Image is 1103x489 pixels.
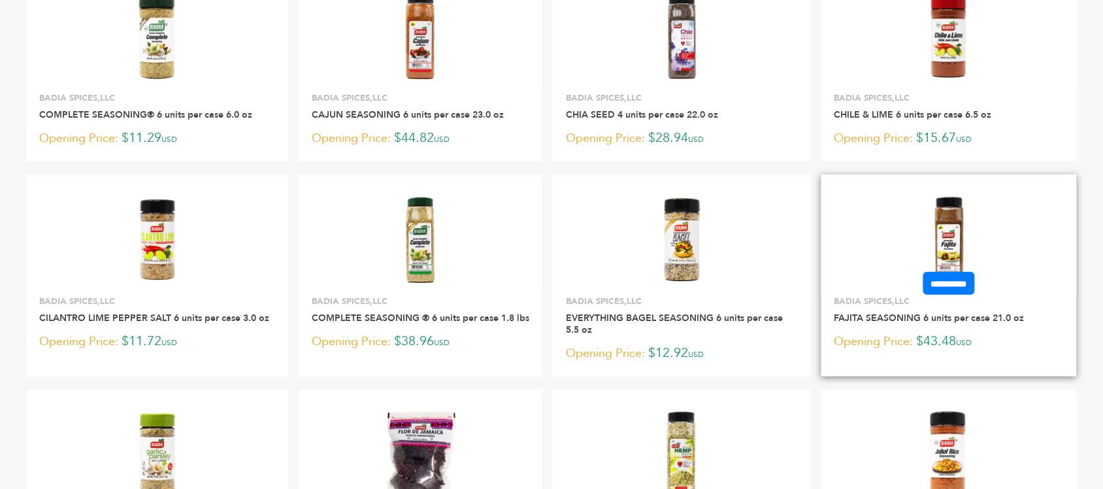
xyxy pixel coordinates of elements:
span: USD [434,134,450,144]
p: $28.94 [566,129,797,148]
span: Opening Price: [312,333,391,350]
span: USD [688,134,704,144]
a: CILANTRO LIME PEPPER SALT 6 units per case 3.0 oz [39,312,269,324]
p: $12.92 [566,344,797,363]
span: Opening Price: [566,129,645,147]
p: BADIA SPICES,LLC [39,92,275,104]
span: USD [957,134,972,144]
p: BADIA SPICES,LLC [566,295,797,307]
img: EVERYTHING BAGEL SEASONING 6 units per case 5.5 oz [634,192,729,287]
span: Opening Price: [566,345,645,362]
p: BADIA SPICES,LLC [566,92,797,104]
a: CHILE & LIME 6 units per case 6.5 oz [834,109,992,121]
span: Opening Price: [834,333,914,350]
img: CILANTRO LIME PEPPER SALT 6 units per case 3.0 oz [110,192,205,287]
span: USD [957,337,972,348]
span: Opening Price: [39,333,118,350]
a: FAJITA SEASONING 6 units per case 21.0 oz [834,312,1025,324]
p: BADIA SPICES,LLC [39,295,275,307]
p: BADIA SPICES,LLC [834,295,1064,307]
a: CHIA SEED 4 units per case 22.0 oz [566,109,718,121]
span: Opening Price: [312,129,391,147]
p: $11.72 [39,332,275,352]
a: CAJUN SEASONING 6 units per case 23.0 oz [312,109,504,121]
p: BADIA SPICES,LLC [312,92,529,104]
p: $44.82 [312,129,529,148]
span: Opening Price: [39,129,118,147]
span: USD [688,349,704,360]
p: BADIA SPICES,LLC [834,92,1064,104]
p: BADIA SPICES,LLC [312,295,529,307]
p: $38.96 [312,332,529,352]
a: COMPLETE SEASONING ® 6 units per case 1.8 lbs [312,312,529,324]
span: USD [161,337,177,348]
p: $11.29 [39,129,275,148]
img: FAJITA SEASONING 6 units per case 21.0 oz [902,192,996,287]
p: $15.67 [834,129,1064,148]
a: COMPLETE SEASONING® 6 units per case 6.0 oz [39,109,252,121]
span: USD [434,337,450,348]
img: COMPLETE SEASONING ® 6 units per case 1.8 lbs [374,192,469,287]
p: $43.48 [834,332,1064,352]
span: Opening Price: [834,129,914,147]
span: USD [161,134,177,144]
a: EVERYTHING BAGEL SEASONING 6 units per case 5.5 oz [566,312,783,336]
